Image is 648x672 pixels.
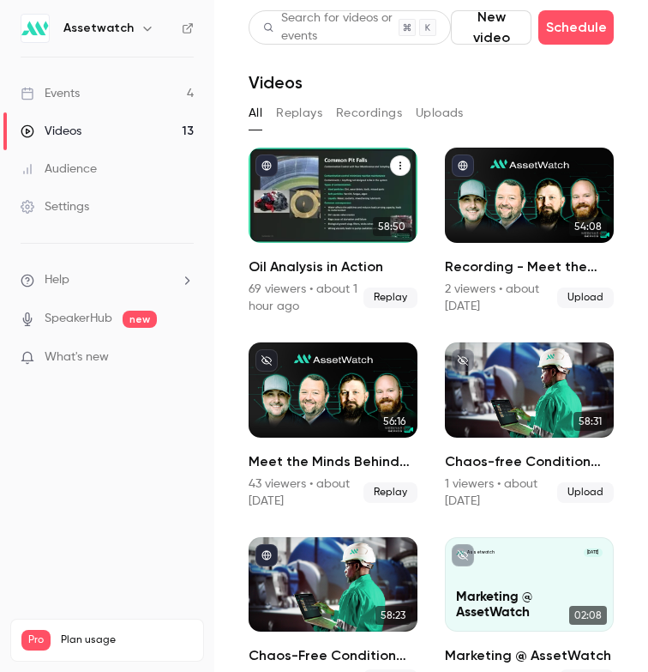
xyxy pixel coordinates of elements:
[249,342,417,510] li: Meet the Minds Behind the Monitoring
[569,606,607,625] span: 02:08
[538,10,614,45] button: Schedule
[249,342,417,510] a: 56:16Meet the Minds Behind the Monitoring43 viewers • about [DATE]Replay
[21,271,194,289] li: help-dropdown-opener
[249,281,363,315] div: 69 viewers • about 1 hour ago
[123,311,157,328] span: new
[445,148,614,315] a: 54:08Recording - Meet the Minds Behind the Monitoring2 viewers • about [DATE]Upload
[452,544,474,566] button: unpublished
[249,148,417,315] a: 58:50Oil Analysis in Action69 viewers • about 1 hour agoReplay
[363,288,417,308] span: Replay
[445,257,614,277] h2: Recording - Meet the Minds Behind the Monitoring
[452,154,474,177] button: published
[255,154,278,177] button: published
[445,281,557,315] div: 2 viewers • about [DATE]
[21,160,97,178] div: Audience
[378,412,411,431] span: 56:16
[573,412,607,431] span: 58:31
[584,548,603,557] span: [DATE]
[21,15,49,42] img: Assetwatch
[45,310,112,328] a: SpeakerHub
[276,100,322,127] button: Replays
[45,348,109,366] span: What's new
[557,482,614,503] span: Upload
[249,451,417,472] h2: Meet the Minds Behind the Monitoring
[452,349,474,372] button: unpublished
[21,198,89,215] div: Settings
[445,342,614,510] li: Chaos-free Condition Monitoring
[467,549,495,555] p: Assetwatch
[255,544,278,566] button: published
[416,100,464,127] button: Uploads
[249,475,363,510] div: 43 viewers • about [DATE]
[45,271,69,289] span: Help
[445,148,614,315] li: Recording - Meet the Minds Behind the Monitoring
[569,217,607,236] span: 54:08
[375,606,411,625] span: 58:23
[249,100,262,127] button: All
[263,9,399,45] div: Search for videos or events
[451,10,531,45] button: New video
[363,482,417,503] span: Replay
[61,633,193,647] span: Plan usage
[249,645,417,666] h2: Chaos-Free Condition Monitoring
[255,349,278,372] button: unpublished
[456,590,602,621] p: Marketing @ AssetWatch
[249,10,614,662] section: Videos
[21,85,80,102] div: Events
[445,451,614,472] h2: Chaos-free Condition Monitoring
[557,288,614,308] span: Upload
[445,342,614,510] a: 58:31Chaos-free Condition Monitoring1 viewers • about [DATE]Upload
[249,72,303,93] h1: Videos
[63,20,134,37] h6: Assetwatch
[336,100,402,127] button: Recordings
[21,123,81,140] div: Videos
[173,350,194,366] iframe: Noticeable Trigger
[21,630,51,651] span: Pro
[373,217,411,236] span: 58:50
[445,645,614,666] h2: Marketing @ AssetWatch
[249,257,417,277] h2: Oil Analysis in Action
[445,475,557,510] div: 1 viewers • about [DATE]
[249,148,417,315] li: Oil Analysis in Action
